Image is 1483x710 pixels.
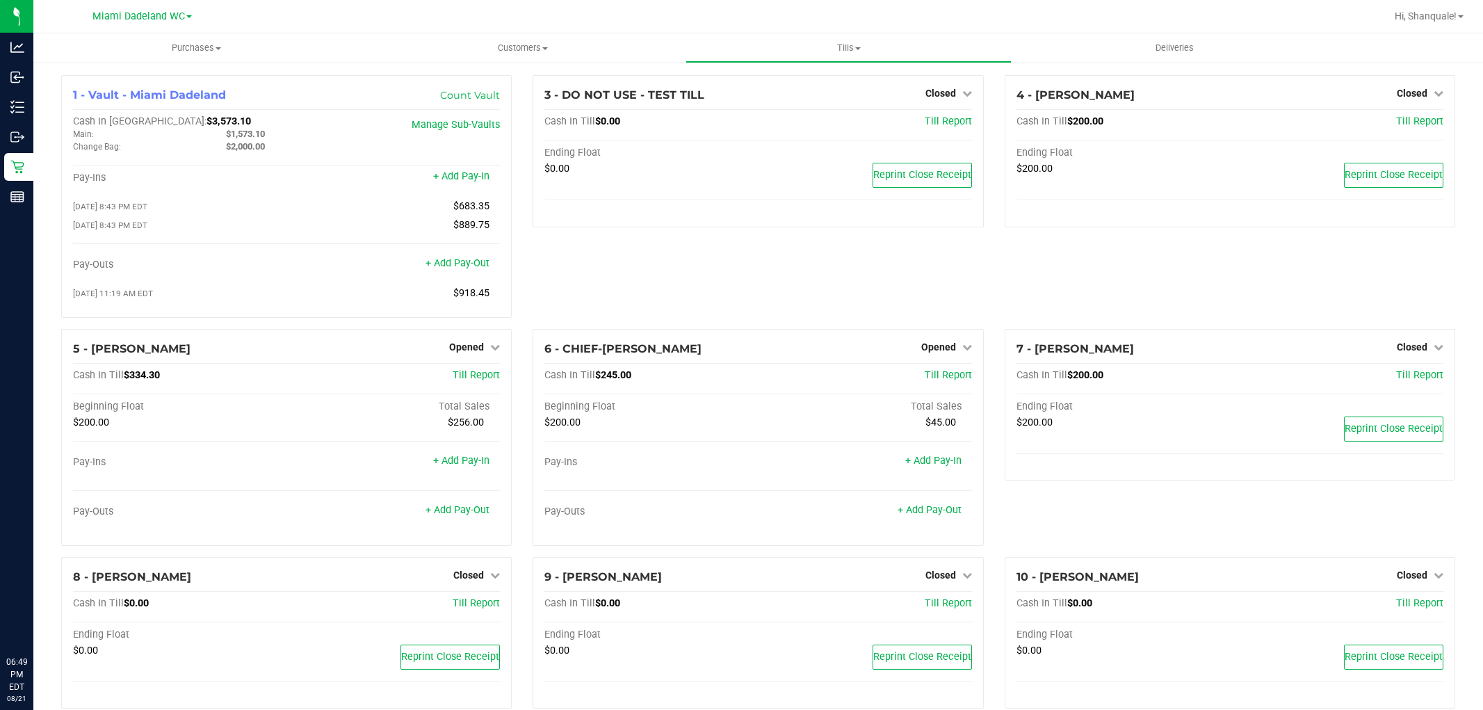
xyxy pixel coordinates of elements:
[1397,341,1427,353] span: Closed
[124,597,149,609] span: $0.00
[412,119,500,131] a: Manage Sub-Vaults
[10,70,24,84] inline-svg: Inbound
[400,645,500,670] button: Reprint Close Receipt
[448,417,484,428] span: $256.00
[73,645,98,656] span: $0.00
[1016,570,1139,583] span: 10 - [PERSON_NAME]
[544,645,569,656] span: $0.00
[544,570,662,583] span: 9 - [PERSON_NAME]
[10,190,24,204] inline-svg: Reports
[73,202,147,211] span: [DATE] 8:43 PM EDT
[544,163,569,175] span: $0.00
[73,597,124,609] span: Cash In Till
[359,33,686,63] a: Customers
[1012,33,1338,63] a: Deliveries
[401,651,499,663] span: Reprint Close Receipt
[73,142,121,152] span: Change Bag:
[73,629,286,641] div: Ending Float
[73,401,286,413] div: Beginning Float
[925,115,972,127] a: Till Report
[1396,597,1443,609] span: Till Report
[440,89,500,102] a: Count Vault
[1067,369,1103,381] span: $200.00
[73,259,286,271] div: Pay-Outs
[124,369,160,381] span: $334.30
[1345,651,1443,663] span: Reprint Close Receipt
[1395,10,1457,22] span: Hi, Shanquale!
[1397,570,1427,581] span: Closed
[898,504,962,516] a: + Add Pay-Out
[1397,88,1427,99] span: Closed
[1016,342,1134,355] span: 7 - [PERSON_NAME]
[453,369,500,381] a: Till Report
[873,651,971,663] span: Reprint Close Receipt
[544,147,758,159] div: Ending Float
[758,401,971,413] div: Total Sales
[1016,417,1053,428] span: $200.00
[426,504,489,516] a: + Add Pay-Out
[453,597,500,609] a: Till Report
[1137,42,1213,54] span: Deliveries
[73,456,286,469] div: Pay-Ins
[453,219,489,231] span: $889.75
[1016,645,1042,656] span: $0.00
[14,599,56,640] iframe: Resource center
[595,115,620,127] span: $0.00
[73,129,94,139] span: Main:
[433,170,489,182] a: + Add Pay-In
[73,506,286,518] div: Pay-Outs
[925,417,956,428] span: $45.00
[10,40,24,54] inline-svg: Analytics
[1344,417,1443,442] button: Reprint Close Receipt
[73,220,147,230] span: [DATE] 8:43 PM EDT
[73,289,153,298] span: [DATE] 11:19 AM EDT
[544,629,758,641] div: Ending Float
[6,693,27,704] p: 08/21
[286,401,500,413] div: Total Sales
[6,656,27,693] p: 06:49 PM EDT
[686,33,1012,63] a: Tills
[1344,163,1443,188] button: Reprint Close Receipt
[426,257,489,269] a: + Add Pay-Out
[925,570,956,581] span: Closed
[873,169,971,181] span: Reprint Close Receipt
[73,342,191,355] span: 5 - [PERSON_NAME]
[206,115,251,127] span: $3,573.10
[1016,163,1053,175] span: $200.00
[1396,115,1443,127] a: Till Report
[1067,115,1103,127] span: $200.00
[226,141,265,152] span: $2,000.00
[544,88,704,102] span: 3 - DO NOT USE - TEST TILL
[925,597,972,609] a: Till Report
[73,570,191,583] span: 8 - [PERSON_NAME]
[1345,169,1443,181] span: Reprint Close Receipt
[544,597,595,609] span: Cash In Till
[544,342,702,355] span: 6 - CHIEF-[PERSON_NAME]
[1016,597,1067,609] span: Cash In Till
[595,597,620,609] span: $0.00
[33,33,359,63] a: Purchases
[544,506,758,518] div: Pay-Outs
[10,130,24,144] inline-svg: Outbound
[226,129,265,139] span: $1,573.10
[433,455,489,467] a: + Add Pay-In
[905,455,962,467] a: + Add Pay-In
[1016,147,1230,159] div: Ending Float
[453,570,484,581] span: Closed
[1016,88,1135,102] span: 4 - [PERSON_NAME]
[1345,423,1443,435] span: Reprint Close Receipt
[925,369,972,381] a: Till Report
[873,645,972,670] button: Reprint Close Receipt
[73,172,286,184] div: Pay-Ins
[92,10,185,22] span: Miami Dadeland WC
[1396,369,1443,381] span: Till Report
[1016,401,1230,413] div: Ending Float
[449,341,484,353] span: Opened
[360,42,685,54] span: Customers
[73,115,206,127] span: Cash In [GEOGRAPHIC_DATA]:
